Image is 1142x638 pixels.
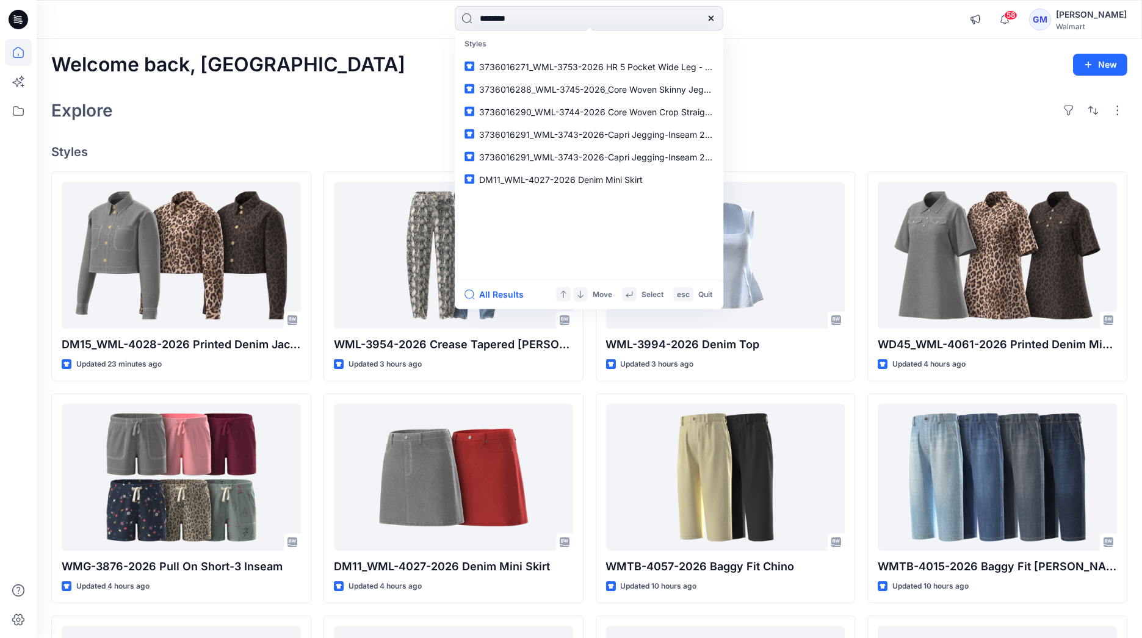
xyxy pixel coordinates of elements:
p: Updated 4 hours ago [892,358,966,371]
a: 3736016271_WML-3753-2026 HR 5 Pocket Wide Leg - Inseam 30 [457,55,721,77]
p: DM11_WML-4027-2026 Denim Mini Skirt [334,558,573,575]
div: [PERSON_NAME] [1056,7,1127,22]
a: 3736016288_WML-3745-2026_Core Woven Skinny Jegging-Inseam 28.5 [457,77,721,100]
p: esc [677,288,690,301]
h4: Styles [51,145,1127,159]
a: 3736016291_WML-3743-2026-Capri Jegging-Inseam 23 Inch [457,145,721,168]
a: WMG-3876-2026 Pull On Short-3 Inseam [62,404,301,551]
a: 3736016291_WML-3743-2026-Capri Jegging-Inseam 23 Inch [457,123,721,145]
p: Updated 23 minutes ago [76,358,162,371]
a: WML-3954-2026 Crease Tapered Jean [334,182,573,329]
a: 3736016290_WML-3744-2026 Core Woven Crop Straight Jegging - Inseam 29 [457,100,721,123]
p: WMG-3876-2026 Pull On Short-3 Inseam [62,558,301,575]
button: All Results [464,287,532,302]
h2: Welcome back, [GEOGRAPHIC_DATA] [51,54,405,76]
h2: Explore [51,101,113,120]
p: Updated 10 hours ago [621,580,697,593]
p: Updated 3 hours ago [621,358,694,371]
p: WML-3954-2026 Crease Tapered [PERSON_NAME] [334,336,573,353]
a: WML-3994-2026 Denim Top [606,182,845,329]
div: GM [1029,9,1051,30]
span: 3736016291_WML-3743-2026-Capri Jegging-Inseam 23 Inch [479,151,730,162]
span: 3736016288_WML-3745-2026_Core Woven Skinny Jegging-Inseam 28.5 [479,84,775,94]
a: DM11_WML-4027-2026 Denim Mini Skirt [457,168,721,190]
p: Updated 4 hours ago [76,580,150,593]
p: WML-3994-2026 Denim Top [606,336,845,353]
a: WMTB-4015-2026 Baggy Fit Jean-Opt 1A [878,404,1117,551]
p: Updated 4 hours ago [349,580,422,593]
p: Select [641,288,663,301]
p: Move [593,288,612,301]
span: DM11_WML-4027-2026 Denim Mini Skirt [479,174,643,184]
p: Styles [457,33,721,56]
p: WD45_WML-4061-2026 Printed Denim Mini Shirt Dress [878,336,1117,353]
a: WMTB-4057-2026 Baggy Fit Chino [606,404,845,551]
a: DM15_WML-4028-2026 Printed Denim Jacket [62,182,301,329]
p: Quit [698,288,712,301]
p: WMTB-4057-2026 Baggy Fit Chino [606,558,845,575]
a: DM11_WML-4027-2026 Denim Mini Skirt [334,404,573,551]
a: WD45_WML-4061-2026 Printed Denim Mini Shirt Dress [878,182,1117,329]
div: Walmart [1056,22,1127,31]
p: Updated 10 hours ago [892,580,969,593]
span: 58 [1004,10,1017,20]
button: New [1073,54,1127,76]
p: Updated 3 hours ago [349,358,422,371]
p: DM15_WML-4028-2026 Printed Denim Jacket [62,336,301,353]
span: 3736016271_WML-3753-2026 HR 5 Pocket Wide Leg - Inseam 30 [479,61,747,71]
span: 3736016291_WML-3743-2026-Capri Jegging-Inseam 23 Inch [479,129,730,139]
p: WMTB-4015-2026 Baggy Fit [PERSON_NAME]-Opt 1A [878,558,1117,575]
span: 3736016290_WML-3744-2026 Core Woven Crop Straight Jegging - Inseam 29 [479,106,799,116]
